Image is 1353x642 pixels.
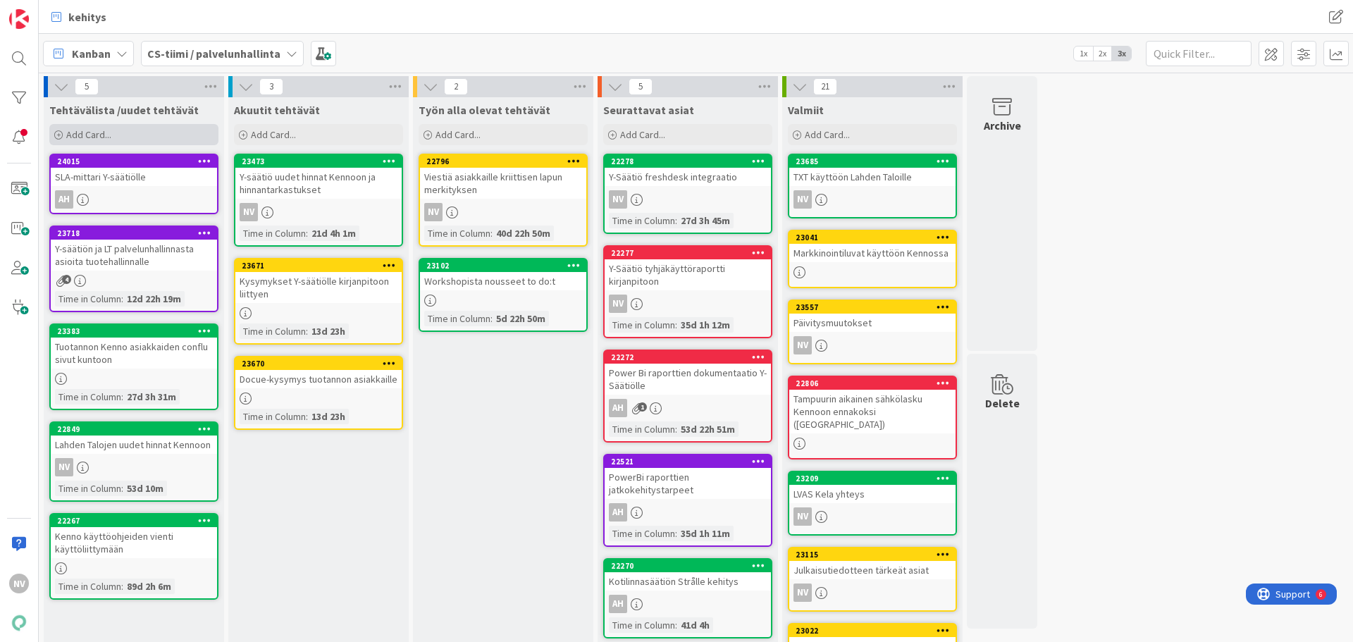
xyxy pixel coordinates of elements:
div: Kenno käyttöohjeiden vienti käyttöliittymään [51,527,217,558]
div: AH [609,595,627,613]
div: Y-säätiö uudet hinnat Kennoon ja hinnantarkastukset [235,168,402,199]
div: Time in Column [424,311,490,326]
div: 22277 [611,248,771,258]
span: : [675,317,677,333]
div: Time in Column [240,323,306,339]
span: : [121,579,123,594]
div: Workshopista nousseet to do:t [420,272,586,290]
div: NV [55,458,73,476]
span: Akuutit tehtävät [234,103,320,117]
div: 23685 [789,155,956,168]
div: Time in Column [609,317,675,333]
span: 5 [629,78,653,95]
span: Valmiit [788,103,824,117]
div: Kotilinnasäätiön Strålle kehitys [605,572,771,591]
div: 23209 [789,472,956,485]
span: 3 [259,78,283,95]
span: : [306,226,308,241]
div: 22806 [796,378,956,388]
div: PowerBi raporttien jatkokehitystarpeet [605,468,771,499]
div: AH [605,595,771,613]
span: : [490,311,493,326]
div: 22277 [605,247,771,259]
span: Add Card... [251,128,296,141]
span: Seurattavat asiat [603,103,694,117]
span: 21 [813,78,837,95]
div: 23557Päivitysmuutokset [789,301,956,332]
div: 23718Y-säätiön ja LT palvelunhallinnasta asioita tuotehallinnalle [51,227,217,271]
div: NV [793,190,812,209]
div: 89d 2h 6m [123,579,175,594]
div: NV [793,336,812,354]
img: Visit kanbanzone.com [9,9,29,29]
div: NV [789,507,956,526]
div: 22521 [611,457,771,467]
div: 23473 [242,156,402,166]
div: NV [9,574,29,593]
div: 22278Y-Säätiö freshdesk integraatio [605,155,771,186]
div: 23557 [789,301,956,314]
div: Time in Column [424,226,490,241]
div: NV [235,203,402,221]
span: 2 [444,78,468,95]
div: NV [605,295,771,313]
div: 22272Power Bi raporttien dokumentaatio Y-Säätiölle [605,351,771,395]
div: SLA-mittari Y-säätiölle [51,168,217,186]
div: NV [793,584,812,602]
span: 4 [62,275,71,284]
span: : [675,421,677,437]
div: 22270Kotilinnasäätiön Strålle kehitys [605,560,771,591]
div: 22806Tampuurin aikainen sähkölasku Kennoon ennakoksi ([GEOGRAPHIC_DATA]) [789,377,956,433]
div: 23383Tuotannon Kenno asiakkaiden conflu sivut kuntoon [51,325,217,369]
div: 22277Y-Säätiö tyhjäkäyttöraportti kirjanpitoon [605,247,771,290]
div: 22796Viestiä asiakkaille kriittisen lapun merkityksen [420,155,586,199]
div: Tampuurin aikainen sähkölasku Kennoon ennakoksi ([GEOGRAPHIC_DATA]) [789,390,956,433]
div: 40d 22h 50m [493,226,554,241]
div: 22796 [426,156,586,166]
div: AH [609,503,627,521]
div: 23671Kysymykset Y-säätiölle kirjanpitoon liittyen [235,259,402,303]
div: AH [51,190,217,209]
div: 23209LVAS Kela yhteys [789,472,956,503]
div: 22521 [605,455,771,468]
div: 6 [73,6,77,17]
div: 23022 [789,624,956,637]
b: CS-tiimi / palvelunhallinta [147,47,280,61]
span: Add Card... [66,128,111,141]
div: 23473 [235,155,402,168]
span: 2x [1093,47,1112,61]
span: Kanban [72,45,111,62]
div: Lahden Talojen uudet hinnat Kennoon [51,436,217,454]
div: Time in Column [55,579,121,594]
span: : [675,213,677,228]
div: 22806 [789,377,956,390]
span: 3x [1112,47,1131,61]
div: Y-Säätiö tyhjäkäyttöraportti kirjanpitoon [605,259,771,290]
div: 23671 [235,259,402,272]
div: 53d 22h 51m [677,421,739,437]
div: 22849Lahden Talojen uudet hinnat Kennoon [51,423,217,454]
span: 5 [75,78,99,95]
div: 23022 [796,626,956,636]
div: 23102 [420,259,586,272]
div: Päivitysmuutokset [789,314,956,332]
div: 23685 [796,156,956,166]
div: Time in Column [609,213,675,228]
div: NV [609,190,627,209]
div: Viestiä asiakkaille kriittisen lapun merkityksen [420,168,586,199]
div: 23671 [242,261,402,271]
div: 22267Kenno käyttöohjeiden vienti käyttöliittymään [51,514,217,558]
div: Time in Column [609,421,675,437]
span: Työn alla olevat tehtävät [419,103,550,117]
div: Tuotannon Kenno asiakkaiden conflu sivut kuntoon [51,338,217,369]
div: AH [609,399,627,417]
a: kehitys [43,4,115,30]
div: 24015 [57,156,217,166]
span: : [675,617,677,633]
div: 35d 1h 11m [677,526,734,541]
div: NV [51,458,217,476]
div: 23383 [51,325,217,338]
span: 1x [1074,47,1093,61]
div: NV [609,295,627,313]
span: Support [30,2,64,19]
